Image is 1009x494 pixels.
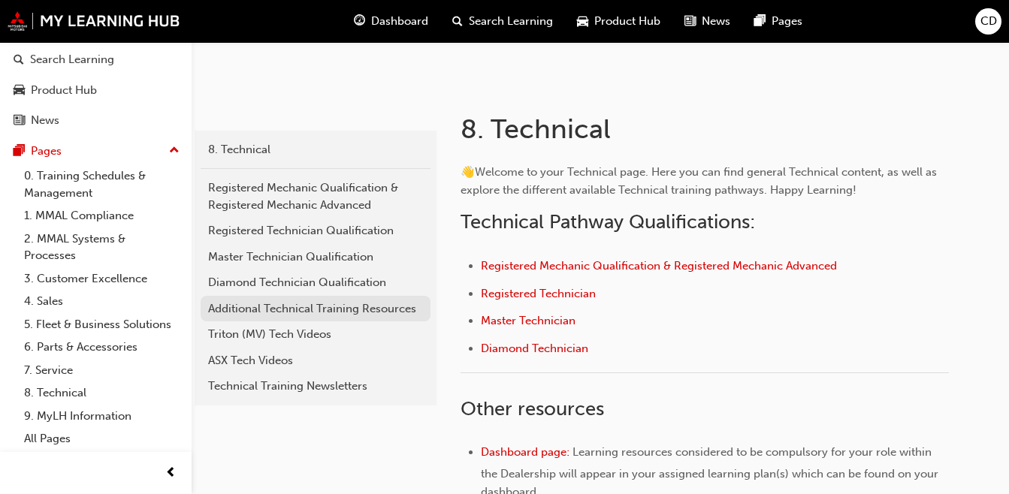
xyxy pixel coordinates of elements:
[18,267,186,291] a: 3. Customer Excellence
[461,113,895,146] h1: 8. Technical
[208,300,423,318] div: Additional Technical Training Resources
[208,249,423,266] div: Master Technician Qualification
[6,46,186,74] a: Search Learning
[31,143,62,160] div: Pages
[18,381,186,405] a: 8. Technical
[14,53,24,67] span: search-icon
[18,227,186,267] a: 2. MMAL Systems & Processes
[975,8,1001,35] button: CD
[684,12,696,31] span: news-icon
[772,13,802,30] span: Pages
[18,336,186,359] a: 6. Parts & Accessories
[201,137,430,163] a: 8. Technical
[18,164,186,204] a: 0. Training Schedules & Management
[742,6,814,37] a: pages-iconPages
[6,77,186,104] a: Product Hub
[18,204,186,227] a: 1. MMAL Compliance
[702,13,730,30] span: News
[201,244,430,270] a: Master Technician Qualification
[371,13,428,30] span: Dashboard
[565,6,672,37] a: car-iconProduct Hub
[30,51,114,68] div: Search Learning
[31,82,97,99] div: Product Hub
[18,405,186,428] a: 9. MyLH Information
[18,290,186,313] a: 4. Sales
[6,107,186,134] a: News
[6,137,186,165] button: Pages
[481,287,596,300] a: Registered Technician
[208,141,423,158] div: 8. Technical
[980,13,997,30] span: CD
[594,13,660,30] span: Product Hub
[169,141,180,161] span: up-icon
[18,359,186,382] a: 7. Service
[672,6,742,37] a: news-iconNews
[8,11,180,31] img: mmal
[165,464,177,483] span: prev-icon
[18,427,186,450] a: All Pages
[461,165,475,179] span: 👋
[14,114,25,128] span: news-icon
[201,270,430,296] a: Diamond Technician Qualification
[481,342,588,355] a: Diamond Technician
[342,6,440,37] a: guage-iconDashboard
[577,12,588,31] span: car-icon
[452,12,463,31] span: search-icon
[201,296,430,322] a: Additional Technical Training Resources
[14,84,25,98] span: car-icon
[754,12,766,31] span: pages-icon
[201,348,430,374] a: ASX Tech Videos
[31,112,59,129] div: News
[461,210,755,233] span: Technical Pathway Qualifications:
[18,313,186,336] a: 5. Fleet & Business Solutions
[208,352,423,369] div: ASX Tech Videos
[481,445,569,459] a: Dashboard page:
[208,222,423,239] div: Registered Technician Qualification
[461,397,604,420] span: Other resources
[469,13,553,30] span: Search Learning
[481,314,575,327] a: Master Technician
[14,145,25,158] span: pages-icon
[208,179,423,213] div: Registered Mechanic Qualification & Registered Mechanic Advanced
[208,326,423,343] div: Triton (MV) Tech Videos
[208,274,423,291] div: Diamond Technician Qualification
[208,378,423,395] div: Technical Training Newsletters
[201,321,430,348] a: Triton (MV) Tech Videos
[201,373,430,399] a: Technical Training Newsletters
[440,6,565,37] a: search-iconSearch Learning
[461,165,940,197] span: Welcome to your Technical page. Here you can find general Technical content, as well as explore t...
[481,259,837,273] a: Registered Mechanic Qualification & Registered Mechanic Advanced
[201,218,430,244] a: Registered Technician Qualification
[201,175,430,218] a: Registered Mechanic Qualification & Registered Mechanic Advanced
[354,12,365,31] span: guage-icon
